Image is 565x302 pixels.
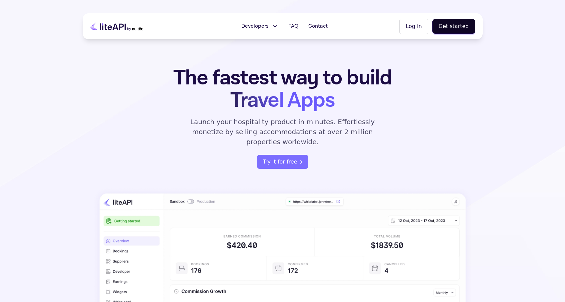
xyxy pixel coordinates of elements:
[257,155,308,169] a: register
[152,67,413,111] h1: The fastest way to build
[399,19,428,34] button: Log in
[288,22,298,30] span: FAQ
[308,22,328,30] span: Contact
[257,155,308,169] button: Try it for free
[237,20,282,33] button: Developers
[304,20,332,33] a: Contact
[183,117,383,147] p: Launch your hospitality product in minutes. Effortlessly monetize by selling accommodations at ov...
[241,22,269,30] span: Developers
[432,19,475,34] button: Get started
[230,86,335,114] span: Travel Apps
[284,20,302,33] a: FAQ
